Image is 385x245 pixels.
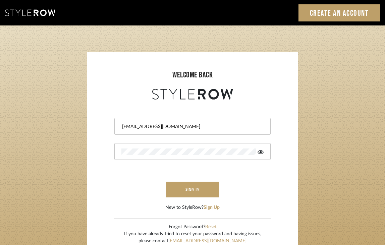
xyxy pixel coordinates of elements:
button: sign in [166,182,219,197]
input: Email Address [121,123,262,130]
a: [EMAIL_ADDRESS][DOMAIN_NAME] [168,239,246,243]
div: New to StyleRow? [165,204,220,211]
a: Create an Account [298,4,380,21]
button: Reset [205,224,217,231]
div: welcome back [94,69,291,81]
div: If you have already tried to reset your password and having issues, please contact [124,231,261,245]
button: Sign Up [204,204,220,211]
div: Forgot Password? [124,224,261,231]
